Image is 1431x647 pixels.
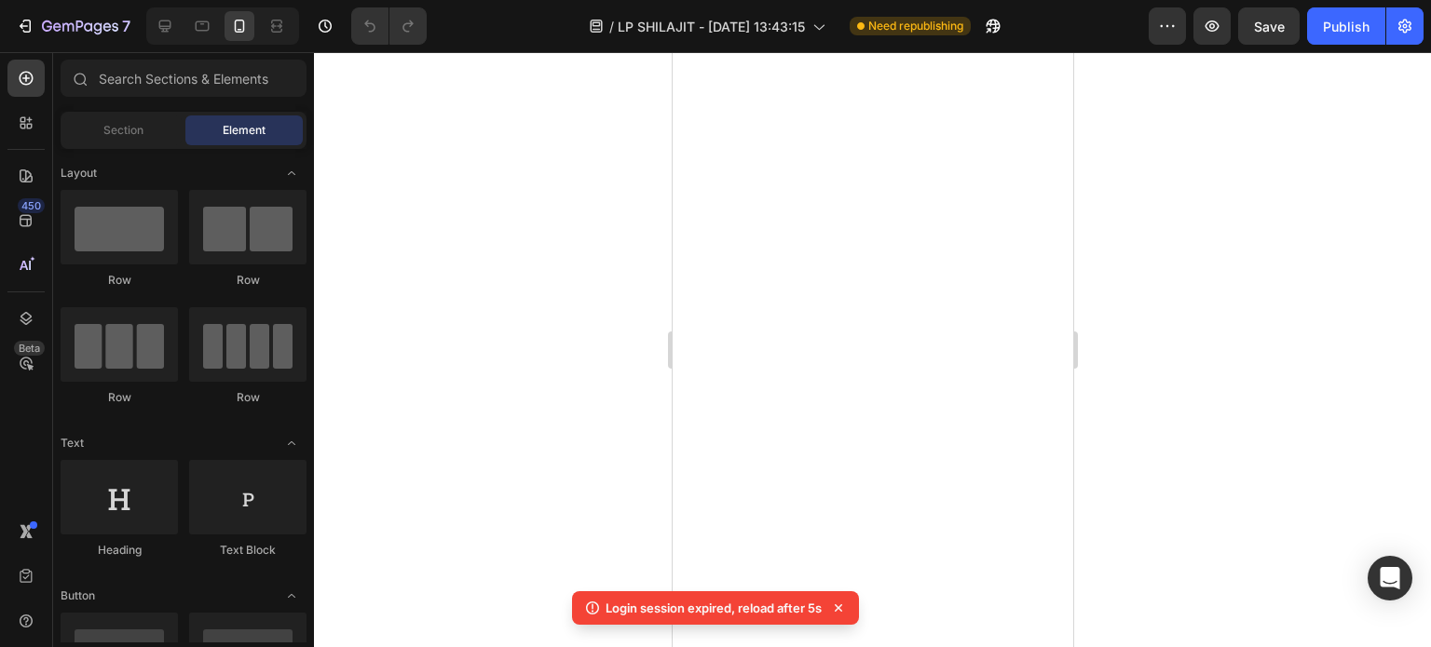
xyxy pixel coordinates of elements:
[606,599,822,617] p: Login session expired, reload after 5s
[277,581,307,611] span: Toggle open
[18,198,45,213] div: 450
[189,389,307,406] div: Row
[61,60,307,97] input: Search Sections & Elements
[122,15,130,37] p: 7
[277,158,307,188] span: Toggle open
[61,587,95,604] span: Button
[351,7,427,45] div: Undo/Redo
[61,272,178,289] div: Row
[277,428,307,458] span: Toggle open
[7,7,139,45] button: 7
[223,122,266,139] span: Element
[189,542,307,559] div: Text Block
[1368,556,1412,600] div: Open Intercom Messenger
[61,389,178,406] div: Row
[868,18,963,34] span: Need republishing
[1323,17,1370,36] div: Publish
[673,52,1073,647] iframe: Design area
[609,17,614,36] span: /
[103,122,143,139] span: Section
[14,341,45,356] div: Beta
[1254,19,1285,34] span: Save
[1238,7,1300,45] button: Save
[61,542,178,559] div: Heading
[189,272,307,289] div: Row
[61,435,84,452] span: Text
[61,165,97,182] span: Layout
[1307,7,1385,45] button: Publish
[618,17,805,36] span: LP SHILAJIT - [DATE] 13:43:15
